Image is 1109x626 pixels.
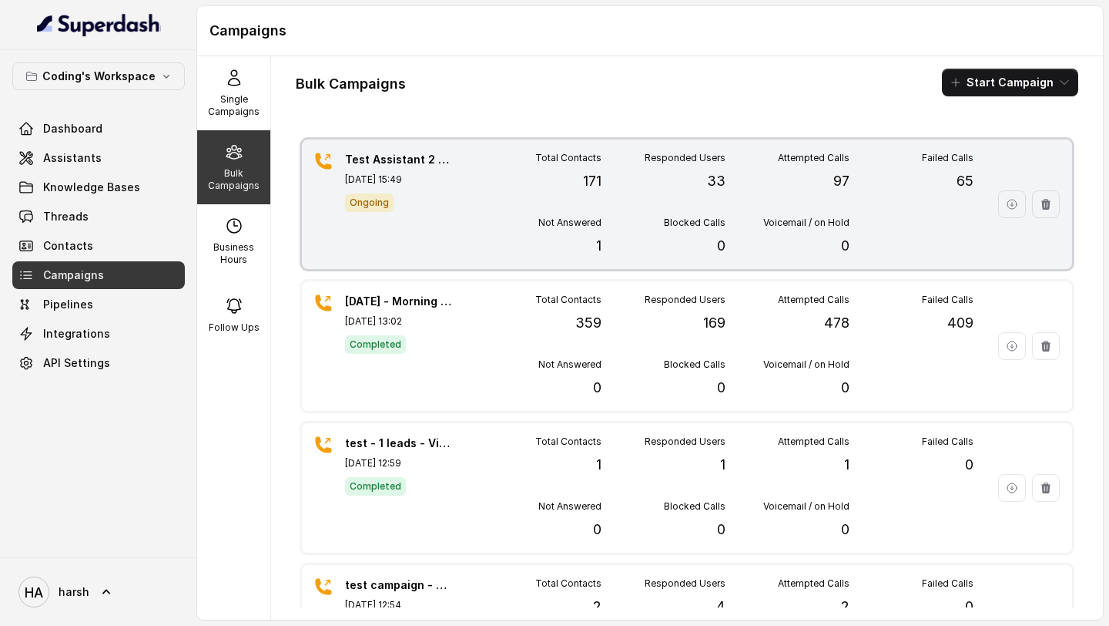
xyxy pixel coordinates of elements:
[763,358,849,371] p: Voicemail / on Hold
[717,519,725,540] p: 0
[345,599,453,611] p: [DATE] 12:54
[717,377,725,399] p: 0
[778,152,849,164] p: Attempted Calls
[345,152,453,167] p: Test Assistant 2 User testing
[841,519,849,540] p: 0
[778,294,849,306] p: Attempted Calls
[703,312,725,334] p: 169
[12,62,185,90] button: Coding's Workspace
[12,144,185,172] a: Assistants
[645,152,725,164] p: Responded Users
[203,167,264,192] p: Bulk Campaigns
[965,454,973,476] p: 0
[593,377,601,399] p: 0
[12,261,185,289] a: Campaigns
[538,217,601,229] p: Not Answered
[42,67,156,86] p: Coding's Workspace
[833,170,849,192] p: 97
[716,596,725,618] p: 4
[575,312,601,334] p: 359
[957,170,973,192] p: 65
[645,294,725,306] p: Responded Users
[965,596,973,618] p: 0
[535,436,601,448] p: Total Contacts
[664,358,725,371] p: Blocked Calls
[43,355,110,371] span: API Settings
[43,297,93,312] span: Pipelines
[345,173,453,186] p: [DATE] 15:49
[12,203,185,231] a: Threads
[596,454,601,476] p: 1
[778,577,849,590] p: Attempted Calls
[922,152,973,164] p: Failed Calls
[664,500,725,513] p: Blocked Calls
[43,268,104,283] span: Campaigns
[841,377,849,399] p: 0
[345,436,453,451] p: test - 1 leads - Vishwa
[37,12,161,37] img: light.svg
[12,232,185,260] a: Contacts
[593,596,601,618] p: 2
[538,358,601,371] p: Not Answered
[947,312,973,334] p: 409
[824,312,849,334] p: 478
[12,291,185,318] a: Pipelines
[345,477,406,496] span: Completed
[717,235,725,257] p: 0
[720,454,725,476] p: 1
[209,19,1091,43] h1: Campaigns
[707,170,725,192] p: 33
[296,72,406,96] h1: Bulk Campaigns
[535,294,601,306] p: Total Contacts
[583,170,601,192] p: 171
[645,436,725,448] p: Responded Users
[763,217,849,229] p: Voicemail / on Hold
[645,577,725,590] p: Responded Users
[43,238,93,254] span: Contacts
[841,596,849,618] p: 2
[12,173,185,201] a: Knowledge Bases
[922,436,973,448] p: Failed Calls
[593,519,601,540] p: 0
[535,577,601,590] p: Total Contacts
[841,235,849,257] p: 0
[345,194,394,212] span: Ongoing
[538,500,601,513] p: Not Answered
[59,584,89,600] span: harsh
[922,577,973,590] p: Failed Calls
[778,436,849,448] p: Attempted Calls
[209,321,260,334] p: Follow Ups
[535,152,601,164] p: Total Contacts
[43,326,110,342] span: Integrations
[43,180,140,195] span: Knowledge Bases
[345,577,453,593] p: test campaign - 2 Leads
[203,93,264,118] p: Single Campaigns
[12,115,185,143] a: Dashboard
[763,500,849,513] p: Voicemail / on Hold
[43,150,102,166] span: Assistants
[25,584,43,601] text: HA
[345,315,453,328] p: [DATE] 13:02
[345,457,453,469] p: [DATE] 12:59
[345,294,453,309] p: [DATE] - Morning campaign - 359 Leads
[664,217,725,229] p: Blocked Calls
[203,241,264,266] p: Business Hours
[345,335,406,354] span: Completed
[43,121,102,136] span: Dashboard
[12,320,185,348] a: Integrations
[12,349,185,377] a: API Settings
[43,209,89,224] span: Threads
[596,235,601,257] p: 1
[942,69,1078,96] button: Start Campaign
[12,570,185,614] a: harsh
[922,294,973,306] p: Failed Calls
[844,454,849,476] p: 1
